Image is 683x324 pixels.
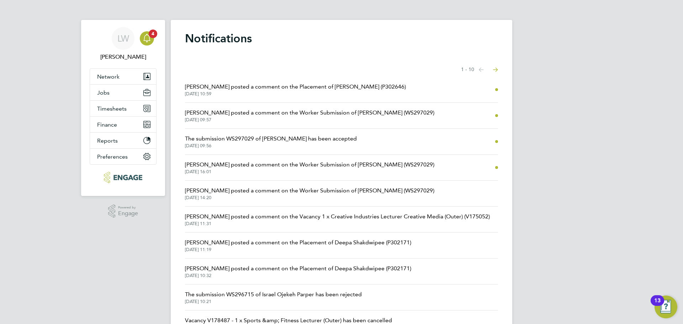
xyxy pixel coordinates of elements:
button: Preferences [90,149,156,164]
span: LW [117,34,129,43]
button: Timesheets [90,101,156,116]
a: [PERSON_NAME] posted a comment on the Worker Submission of [PERSON_NAME] (WS297029)[DATE] 14:20 [185,186,434,201]
span: 4 [149,30,157,38]
span: [DATE] 11:31 [185,221,490,227]
nav: Main navigation [81,20,165,196]
button: Network [90,69,156,84]
a: The submission WS297029 of [PERSON_NAME] has been accepted[DATE] 09:56 [185,134,357,149]
a: 4 [140,27,154,50]
span: [PERSON_NAME] posted a comment on the Worker Submission of [PERSON_NAME] (WS297029) [185,160,434,169]
span: [DATE] 10:32 [185,273,411,278]
button: Finance [90,117,156,132]
span: [PERSON_NAME] posted a comment on the Vacancy 1 x Creative Industries Lecturer Creative Media (Ou... [185,212,490,221]
span: [DATE] 16:01 [185,169,434,175]
span: Powered by [118,205,138,211]
span: Engage [118,211,138,217]
a: The submission WS296715 of Israel Ojekeh Parper has been rejected[DATE] 10:21 [185,290,362,304]
span: Timesheets [97,105,127,112]
span: [DATE] 10:21 [185,299,362,304]
img: xede-logo-retina.png [104,172,142,183]
a: [PERSON_NAME] posted a comment on the Vacancy 1 x Creative Industries Lecturer Creative Media (Ou... [185,212,490,227]
span: Reports [97,137,118,144]
span: Finance [97,121,117,128]
button: Open Resource Center, 13 new notifications [655,296,677,318]
span: [PERSON_NAME] posted a comment on the Placement of Deepa Shakdwipee (P302171) [185,238,411,247]
div: 13 [654,301,661,310]
a: [PERSON_NAME] posted a comment on the Placement of [PERSON_NAME] (P302646)[DATE] 10:59 [185,83,406,97]
span: [PERSON_NAME] posted a comment on the Placement of [PERSON_NAME] (P302646) [185,83,406,91]
a: Powered byEngage [108,205,138,218]
a: [PERSON_NAME] posted a comment on the Worker Submission of [PERSON_NAME] (WS297029)[DATE] 09:57 [185,108,434,123]
span: The submission WS297029 of [PERSON_NAME] has been accepted [185,134,357,143]
a: [PERSON_NAME] posted a comment on the Worker Submission of [PERSON_NAME] (WS297029)[DATE] 16:01 [185,160,434,175]
span: [DATE] 14:20 [185,195,434,201]
span: The submission WS296715 of Israel Ojekeh Parper has been rejected [185,290,362,299]
span: Louis Warner [90,53,157,61]
span: [PERSON_NAME] posted a comment on the Worker Submission of [PERSON_NAME] (WS297029) [185,186,434,195]
nav: Select page of notifications list [461,63,498,77]
span: [PERSON_NAME] posted a comment on the Worker Submission of [PERSON_NAME] (WS297029) [185,108,434,117]
span: [DATE] 10:59 [185,91,406,97]
span: Preferences [97,153,128,160]
span: [PERSON_NAME] posted a comment on the Placement of Deepa Shakdwipee (P302171) [185,264,411,273]
span: [DATE] 09:57 [185,117,434,123]
a: [PERSON_NAME] posted a comment on the Placement of Deepa Shakdwipee (P302171)[DATE] 10:32 [185,264,411,278]
span: [DATE] 11:19 [185,247,411,253]
h1: Notifications [185,31,498,46]
button: Jobs [90,85,156,100]
span: 1 - 10 [461,66,474,73]
a: Go to home page [90,172,157,183]
span: Jobs [97,89,110,96]
span: Network [97,73,120,80]
a: [PERSON_NAME] posted a comment on the Placement of Deepa Shakdwipee (P302171)[DATE] 11:19 [185,238,411,253]
button: Reports [90,133,156,148]
span: [DATE] 09:56 [185,143,357,149]
a: LW[PERSON_NAME] [90,27,157,61]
